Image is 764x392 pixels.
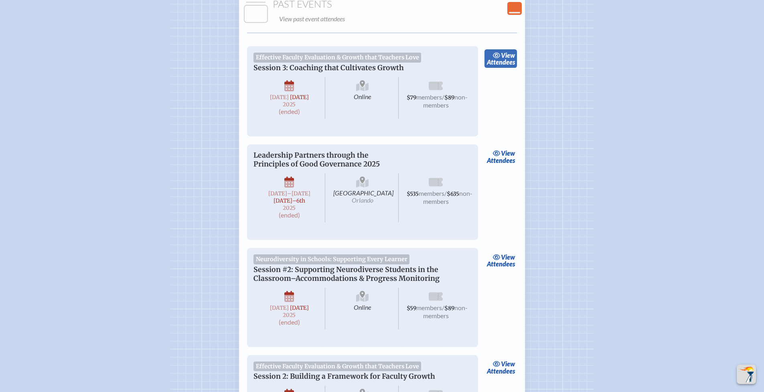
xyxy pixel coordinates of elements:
[501,149,515,157] span: view
[279,318,300,326] span: (ended)
[274,197,305,204] span: [DATE]–⁠6th
[253,151,380,169] span: Leadership Partners through the Principles of Good Governance 2025
[279,13,520,24] p: View past event attendees
[484,148,517,166] a: viewAttendees
[270,94,289,101] span: [DATE]
[279,211,300,219] span: (ended)
[442,93,444,101] span: /
[253,265,440,283] span: Session #2: Supporting Neurodiverse Students in the Classroom–Accommodations & Progress Monitoring
[253,254,409,264] span: Neurodiversity in Schools: Supporting Every Learner
[270,305,289,311] span: [DATE]
[290,94,309,101] span: [DATE]
[447,191,459,197] span: $635
[407,305,416,312] span: $59
[253,63,404,72] span: Session 3: Coaching that Cultivates Growth
[416,304,442,311] span: members
[423,93,468,109] span: non-members
[501,253,515,261] span: view
[444,189,447,197] span: /
[253,372,435,381] span: Session 2: Building a Framework for Faculty Growth
[290,305,309,311] span: [DATE]
[327,288,399,329] span: Online
[501,360,515,368] span: view
[287,190,310,197] span: –[DATE]
[501,51,515,59] span: view
[444,94,454,101] span: $89
[444,305,454,312] span: $89
[327,173,399,223] span: [GEOGRAPHIC_DATA]
[419,189,444,197] span: members
[260,205,318,211] span: 2025
[279,108,300,115] span: (ended)
[738,366,754,382] img: To the top
[407,191,419,197] span: $535
[327,77,399,119] span: Online
[253,362,421,371] span: Effective Faculty Evaluation & Growth that Teachers Love
[484,358,517,377] a: viewAttendees
[423,189,472,205] span: non-members
[260,312,318,318] span: 2025
[442,304,444,311] span: /
[423,304,468,319] span: non-members
[737,365,756,384] button: Scroll Top
[352,196,373,204] span: Orlando
[260,102,318,108] span: 2025
[268,190,287,197] span: [DATE]
[484,251,517,270] a: viewAttendees
[416,93,442,101] span: members
[407,94,416,101] span: $79
[253,53,421,62] span: Effective Faculty Evaluation & Growth that Teachers Love
[484,49,517,68] a: viewAttendees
